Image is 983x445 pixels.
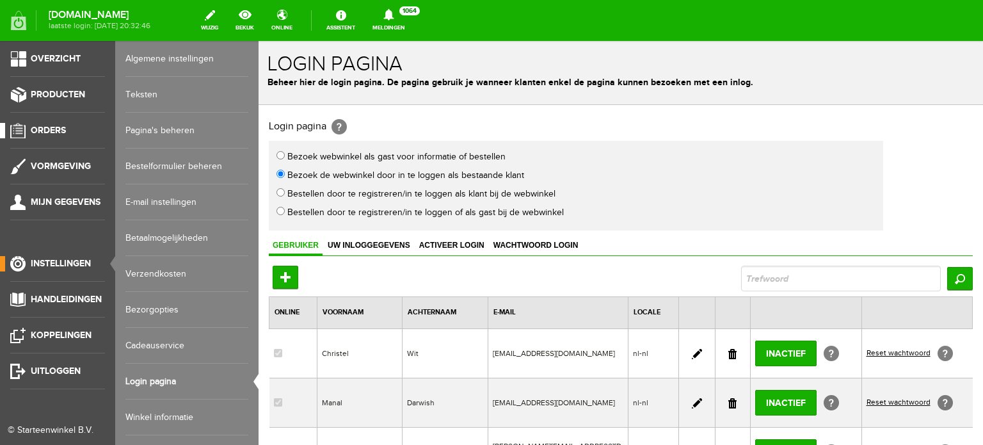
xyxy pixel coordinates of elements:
span: Instellingen [31,258,91,269]
div: © Starteenwinkel B.V. [8,424,97,437]
span: [?] [565,354,580,369]
label: Bestellen door te registreren/in te loggen of als gast bij de webwinkel [29,165,305,179]
a: Algemene instellingen [125,41,248,77]
th: Voornaam [58,256,143,288]
td: nl-nl [370,337,420,386]
a: Betaalmogelijkheden [125,220,248,256]
span: [?] [679,403,694,419]
input: Inactief [497,349,558,375]
td: [PERSON_NAME][EMAIL_ADDRESS][DOMAIN_NAME] [229,386,370,435]
span: Handleidingen [31,294,102,305]
td: Manal [58,337,143,386]
span: [?] [565,403,580,419]
th: E-mail [229,256,370,288]
a: E-mail instellingen [125,184,248,220]
th: Locale [370,256,420,288]
span: Wachtwoord login [231,200,324,209]
td: [EMAIL_ADDRESS][DOMAIN_NAME] [229,287,370,337]
span: Activeer login [157,200,230,209]
a: Pagina's beheren [125,113,248,149]
input: Zoeken [689,226,714,249]
span: Producten [31,89,85,100]
a: Gebruiker [10,196,64,214]
a: Wachtwoord login [231,196,324,214]
a: Verwijderen [470,308,478,318]
td: Christel [58,287,143,337]
input: Inactief [497,300,558,325]
input: Trefwoord [483,225,682,250]
span: Uitloggen [31,366,81,376]
td: nl-nl [370,287,420,337]
a: bekijk [228,6,262,35]
span: [?] [679,305,694,320]
a: Verzendkosten [125,256,248,292]
p: Beheer hier de login pagina. De pagina gebruik je wanneer klanten enkel de pagina kunnen bezoeken... [9,35,715,48]
strong: [DOMAIN_NAME] [49,12,150,19]
a: wijzig [193,6,226,35]
input: Toevoegen [14,225,40,248]
h2: Login pagina [10,78,625,93]
label: Bezoek webwinkel als gast voor informatie of bestellen [29,109,247,123]
span: laatste login: [DATE] 20:32:46 [49,22,150,29]
th: Achternaam [144,256,229,288]
a: Reset wachtwoord [608,357,672,366]
input: Inactief [497,398,558,424]
td: nl-nl [370,386,420,435]
label: Bestellen door te registreren/in te loggen als klant bij de webwinkel [29,147,297,160]
a: Verwijderen [470,357,478,368]
a: Teksten [125,77,248,113]
span: [?] [73,78,88,93]
td: [PERSON_NAME] [58,386,143,435]
span: Orders [31,125,66,136]
span: [?] [679,354,694,369]
a: Uw inloggegevens [65,196,156,214]
span: Vormgeving [31,161,91,172]
a: online [264,6,300,35]
a: Bezorgopties [125,292,248,328]
a: Winkel informatie [125,400,248,435]
span: Koppelingen [31,330,92,341]
label: Bezoek de webwinkel door in te loggen als bestaande klant [29,128,266,142]
td: Darwish [144,337,229,386]
th: Online [11,256,59,288]
a: Assistent [319,6,363,35]
td: [EMAIL_ADDRESS][DOMAIN_NAME] [229,337,370,386]
span: Uw inloggegevens [65,200,156,209]
a: Bestelformulier beheren [125,149,248,184]
a: Meldingen1064 [365,6,413,35]
a: Login pagina [125,364,248,400]
a: Activeer login [157,196,230,214]
span: Overzicht [31,53,81,64]
span: Mijn gegevens [31,197,100,207]
span: 1064 [399,6,420,15]
a: Cadeauservice [125,328,248,364]
td: Blommestijn [144,386,229,435]
td: Wit [144,287,229,337]
h1: Login Pagina [9,12,715,35]
span: Gebruiker [10,200,64,209]
a: Reset wachtwoord [608,307,672,316]
span: [?] [565,305,580,320]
